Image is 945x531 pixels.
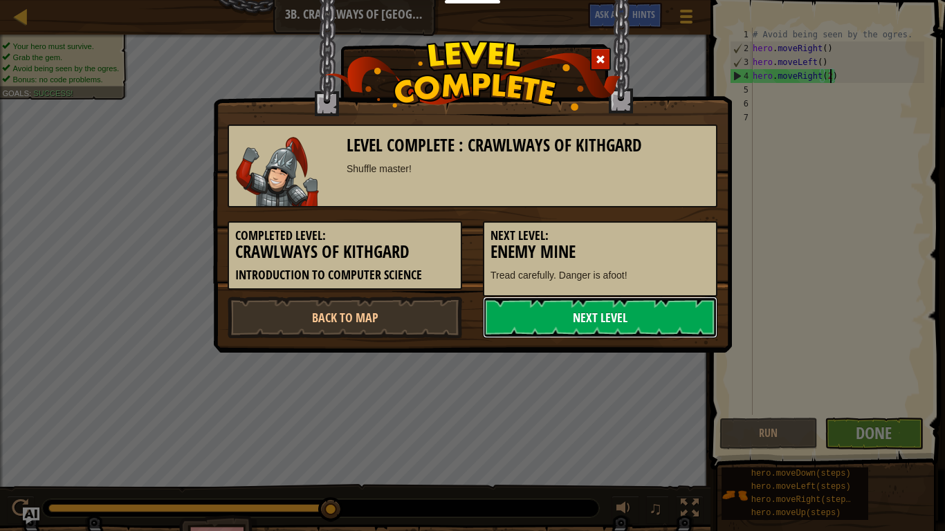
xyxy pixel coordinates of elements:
[235,243,455,261] h3: Crawlways of Kithgard
[347,136,710,155] h3: Level Complete : Crawlways of Kithgard
[490,268,710,282] p: Tread carefully. Danger is afoot!
[235,229,455,243] h5: Completed Level:
[324,41,621,111] img: level_complete.png
[483,297,717,338] a: Next Level
[235,268,455,282] h5: Introduction to Computer Science
[490,243,710,261] h3: Enemy Mine
[347,162,710,176] div: Shuffle master!
[228,297,462,338] a: Back to Map
[490,229,710,243] h5: Next Level:
[236,137,319,206] img: samurai.png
